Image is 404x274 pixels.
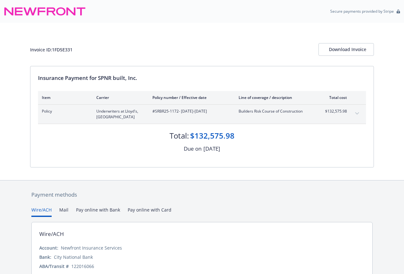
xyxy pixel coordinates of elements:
button: Pay online with Card [128,206,171,217]
div: Download Invoice [329,43,363,55]
div: Total cost [323,95,347,100]
div: [DATE] [203,145,220,153]
div: Account: [39,245,58,251]
span: Policy [42,108,86,114]
div: Newfront Insurance Services [61,245,122,251]
div: $132,575.98 [190,130,234,141]
span: Underwriters at Lloyd's, [GEOGRAPHIC_DATA] [96,108,142,120]
div: City National Bank [54,254,93,260]
span: Builders Risk Course of Construction [239,108,313,114]
span: #SRBR25-1172 - [DATE]-[DATE] [152,108,228,114]
button: Download Invoice [318,43,374,56]
div: Insurance Payment for SPNR built, Inc. [38,74,366,82]
div: Invoice ID: 1FD5E331 [30,46,73,53]
button: Wire/ACH [31,206,52,217]
div: Line of coverage / description [239,95,313,100]
div: Item [42,95,86,100]
div: Total: [170,130,189,141]
button: Mail [59,206,68,217]
p: Secure payments provided by Stripe [330,9,394,14]
button: Pay online with Bank [76,206,120,217]
div: Payment methods [31,191,373,199]
div: Due on [184,145,202,153]
button: expand content [352,108,362,119]
div: 122016066 [71,263,94,270]
span: $132,575.98 [323,108,347,114]
div: PolicyUnderwriters at Lloyd's, [GEOGRAPHIC_DATA]#SRBR25-1172- [DATE]-[DATE]Builders Risk Course o... [38,105,366,124]
div: Policy number / Effective date [152,95,228,100]
div: Carrier [96,95,142,100]
div: Bank: [39,254,51,260]
div: Wire/ACH [39,230,64,238]
div: ABA/Transit # [39,263,69,270]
